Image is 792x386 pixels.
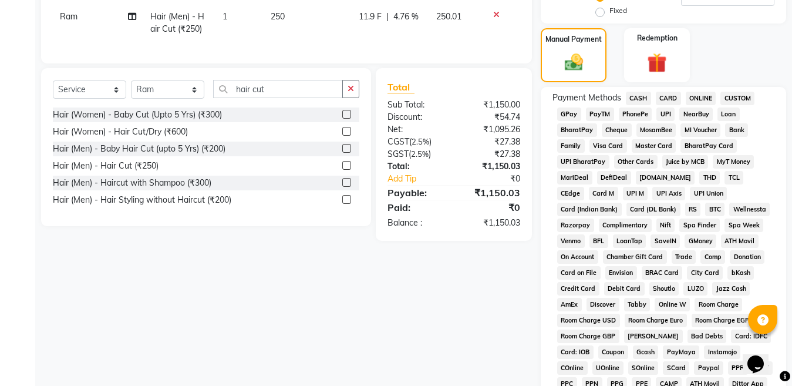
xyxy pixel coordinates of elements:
span: Complimentary [599,219,652,232]
span: BFL [589,234,608,248]
span: MariDeal [557,171,592,184]
span: MyT Money [713,155,754,169]
label: Redemption [637,33,678,43]
span: UPI BharatPay [557,155,609,169]
div: Payable: [379,186,454,200]
div: ₹1,150.03 [454,217,529,229]
span: UPI Union [690,187,727,200]
span: ONLINE [686,92,716,105]
span: THD [699,171,720,184]
span: 2.5% [411,149,429,159]
span: Card: IDFC [731,330,771,343]
span: UPI [656,108,675,121]
span: 4.76 % [393,11,419,23]
span: Spa Finder [679,219,720,232]
input: Search or Scan [213,80,343,98]
span: 1 [223,11,227,22]
span: TCL [724,171,743,184]
span: GMoney [685,234,716,248]
span: CARD [656,92,681,105]
div: ₹54.74 [454,111,529,123]
span: Razorpay [557,219,594,232]
span: Total [387,81,414,93]
label: Fixed [609,5,627,16]
span: CASH [626,92,651,105]
div: Balance : [379,217,454,229]
div: ( ) [379,148,454,160]
span: bKash [727,266,754,280]
div: Discount: [379,111,454,123]
span: RS [685,203,701,216]
span: Gcash [633,345,659,359]
div: Hair (Men) - Hair Styling without Haircut (₹200) [53,194,231,206]
span: PPR [728,361,748,375]
span: Hair (Men) - Hair Cut (₹250) [150,11,204,34]
span: SOnline [628,361,659,375]
div: Hair (Women) - Baby Cut (Upto 5 Yrs) (₹300) [53,109,222,121]
div: ₹1,150.03 [454,186,529,200]
div: Hair (Women) - Hair Cut/Dry (₹600) [53,126,188,138]
span: SCard [663,361,689,375]
span: CUSTOM [720,92,754,105]
span: ATH Movil [721,234,759,248]
span: PayTM [586,108,614,121]
span: Bad Debts [687,330,727,343]
span: Bank [725,123,748,137]
span: UPI M [623,187,648,200]
div: Hair (Men) - Haircut with Shampoo (₹300) [53,177,211,189]
span: Family [557,139,585,153]
img: _gift.svg [641,51,673,75]
span: PhonePe [619,108,652,121]
div: ₹0 [454,200,529,214]
span: Card (Indian Bank) [557,203,622,216]
span: Room Charge [695,298,742,311]
span: Jazz Cash [712,282,750,296]
span: Room Charge EGP [692,314,753,327]
span: | [386,11,389,23]
span: Other Cards [614,155,658,169]
span: 2.5% [412,137,429,146]
span: 250.01 [436,11,461,22]
span: BRAC Card [642,266,683,280]
span: PayMaya [663,345,699,359]
span: COnline [557,361,588,375]
span: 250 [271,11,285,22]
span: Tabby [624,298,651,311]
span: City Card [687,266,723,280]
div: ₹1,150.00 [454,99,529,111]
span: Master Card [632,139,676,153]
span: Juice by MCB [662,155,709,169]
span: SGST [387,149,409,159]
span: MI Voucher [680,123,720,137]
span: Credit Card [557,282,599,296]
span: Trade [672,250,696,264]
div: Net: [379,123,454,136]
span: Wellnessta [729,203,770,216]
span: Envision [605,266,637,280]
span: Card (DL Bank) [626,203,680,216]
div: ₹1,150.03 [454,160,529,173]
span: Debit Card [604,282,645,296]
span: On Account [557,250,598,264]
span: Cheque [602,123,632,137]
span: 11.9 F [359,11,382,23]
span: AmEx [557,298,582,311]
span: LoanTap [613,234,646,248]
iframe: chat widget [743,339,780,374]
span: UPI Axis [652,187,685,200]
span: Chamber Gift Card [603,250,667,264]
span: BharatPay [557,123,597,137]
span: Room Charge Euro [625,314,687,327]
span: Room Charge USD [557,314,620,327]
div: Hair (Men) - Baby Hair Cut (upto 5 Yrs) (₹200) [53,143,225,155]
span: Online W [655,298,690,311]
span: Card M [589,187,618,200]
span: Discover [587,298,619,311]
span: MosamBee [636,123,676,137]
span: GPay [557,108,581,121]
div: ( ) [379,136,454,148]
span: Card on File [557,266,601,280]
span: CEdge [557,187,584,200]
div: ₹27.38 [454,148,529,160]
div: ₹0 [466,173,529,185]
